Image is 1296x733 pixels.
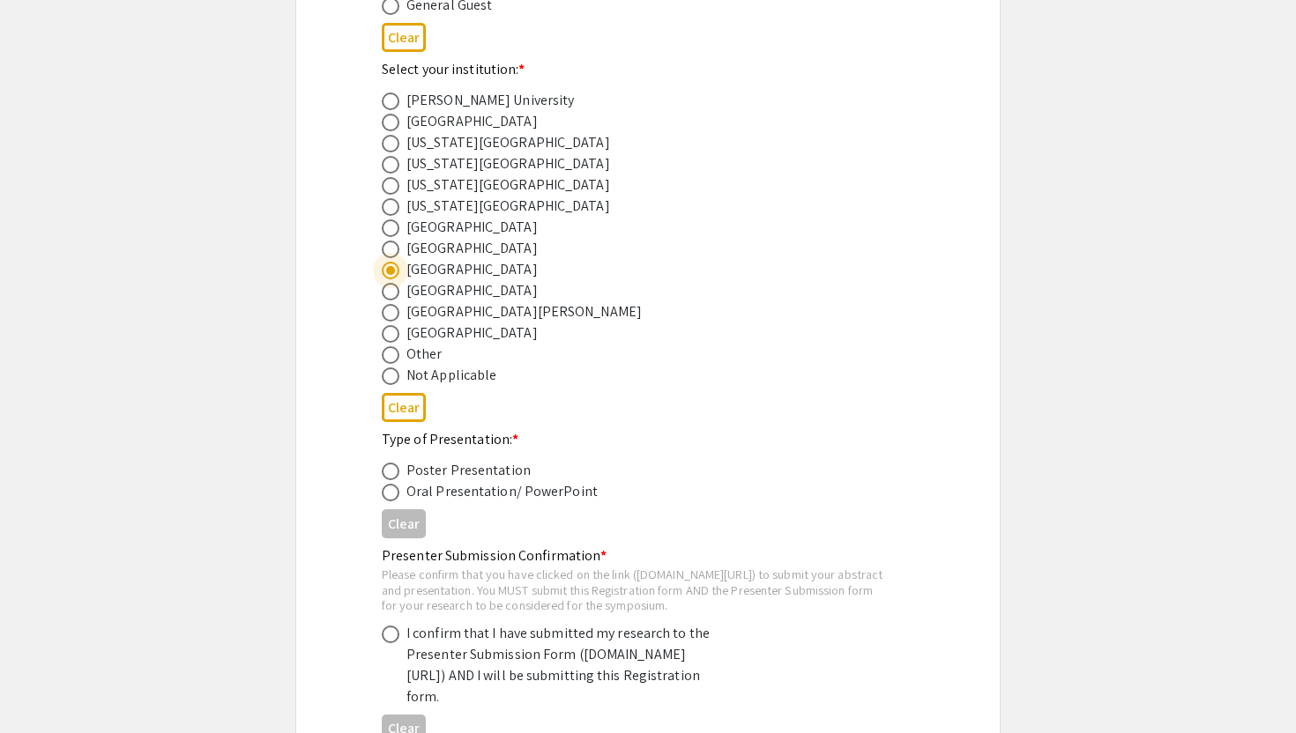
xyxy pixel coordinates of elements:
div: [US_STATE][GEOGRAPHIC_DATA] [406,174,610,196]
button: Clear [382,509,426,538]
div: [US_STATE][GEOGRAPHIC_DATA] [406,196,610,217]
div: Not Applicable [406,365,496,386]
div: [PERSON_NAME] University [406,90,574,111]
button: Clear [382,393,426,422]
mat-label: Type of Presentation: [382,430,518,448]
div: [GEOGRAPHIC_DATA] [406,238,538,259]
div: [GEOGRAPHIC_DATA] [406,111,538,132]
mat-label: Select your institution: [382,60,525,78]
div: Poster Presentation [406,460,531,481]
div: [US_STATE][GEOGRAPHIC_DATA] [406,132,610,153]
iframe: Chat [13,654,75,720]
div: I confirm that I have submitted my research to the Presenter Submission Form ([DOMAIN_NAME][URL])... [406,623,715,707]
div: Other [406,344,443,365]
button: Clear [382,23,426,52]
div: [GEOGRAPHIC_DATA] [406,322,538,344]
div: [US_STATE][GEOGRAPHIC_DATA] [406,153,610,174]
div: Oral Presentation/ PowerPoint [406,481,598,502]
div: [GEOGRAPHIC_DATA] [406,259,538,280]
div: [GEOGRAPHIC_DATA] [406,217,538,238]
div: [GEOGRAPHIC_DATA] [406,280,538,301]
div: Please confirm that you have clicked on the link ([DOMAIN_NAME][URL]) to submit your abstract and... [382,566,886,613]
mat-label: Presenter Submission Confirmation [382,546,607,565]
div: [GEOGRAPHIC_DATA][PERSON_NAME] [406,301,642,322]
